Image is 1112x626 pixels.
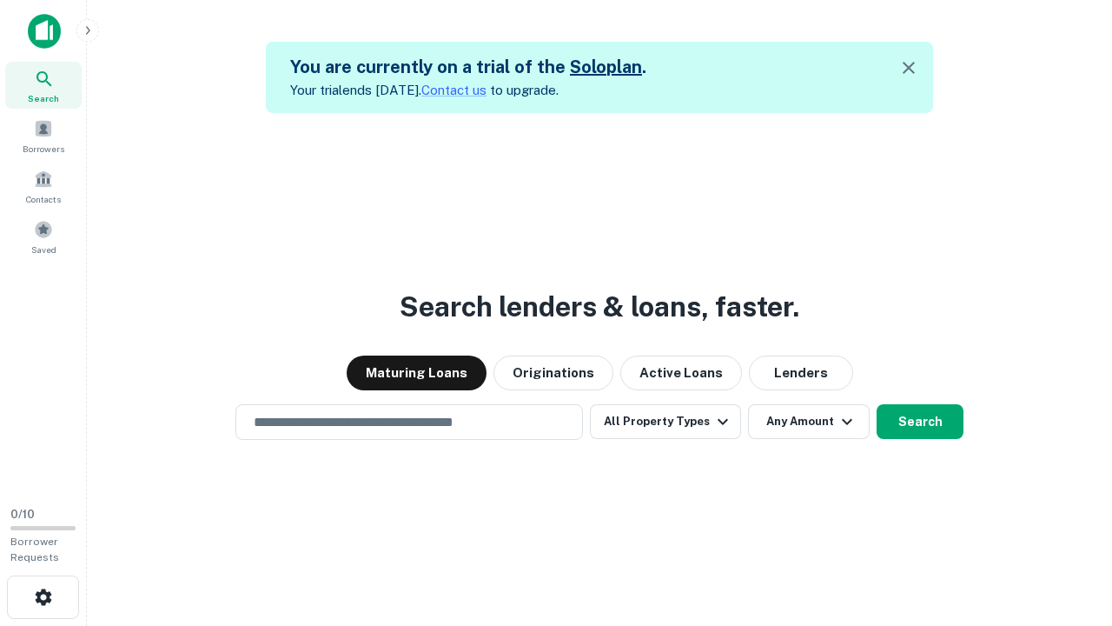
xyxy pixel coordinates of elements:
[570,57,642,77] a: Soloplan
[5,112,82,159] a: Borrowers
[421,83,486,97] a: Contact us
[400,286,799,328] h3: Search lenders & loans, faster.
[290,80,646,101] p: Your trial ends [DATE]. to upgrade.
[749,356,853,390] button: Lenders
[23,142,64,156] span: Borrowers
[1025,431,1112,515] iframe: Chat Widget
[10,508,35,521] span: 0 / 10
[31,243,56,256] span: Saved
[748,404,870,439] button: Any Amount
[10,536,59,563] span: Borrower Requests
[620,356,742,390] button: Active Loans
[5,213,82,260] a: Saved
[26,192,61,206] span: Contacts
[5,163,82,210] a: Contacts
[493,356,613,390] button: Originations
[5,62,82,109] a: Search
[28,91,59,105] span: Search
[28,14,61,49] img: capitalize-icon.png
[877,404,963,439] button: Search
[590,404,741,439] button: All Property Types
[347,356,486,390] button: Maturing Loans
[290,54,646,80] h5: You are currently on a trial of the .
